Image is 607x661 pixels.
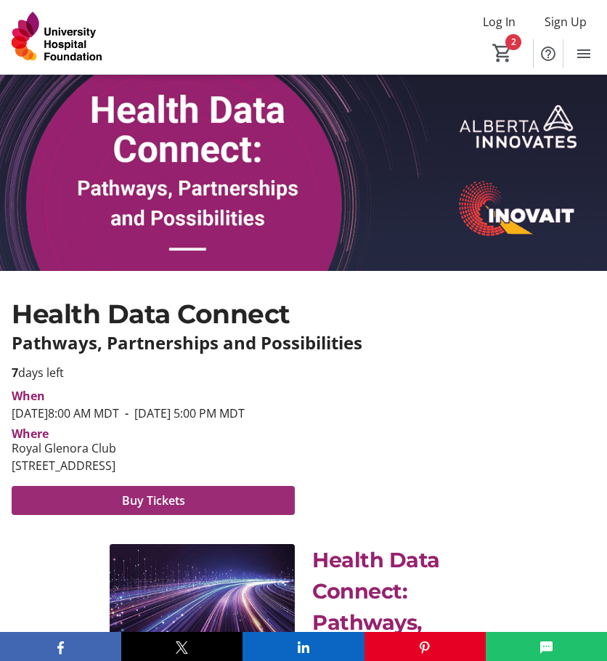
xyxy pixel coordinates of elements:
p: days left [12,364,295,381]
img: University Hospital Foundation's Logo [9,10,105,65]
span: - [119,405,134,421]
span: [DATE] 8:00 AM MDT [12,405,119,421]
p: Pathways, Partnerships and Possibilities [12,333,595,352]
span: 7 [12,365,18,381]
button: Buy Tickets [12,486,295,515]
button: Sign Up [533,10,598,33]
img: undefined [110,544,295,648]
span: Sign Up [545,13,587,31]
span: Log In [483,13,516,31]
div: Royal Glenora Club [12,439,116,457]
button: Log In [471,10,527,33]
button: X [121,632,243,661]
button: LinkedIn [243,632,364,661]
button: Menu [569,39,598,68]
button: Pinterest [364,632,486,661]
div: Where [12,428,49,439]
button: SMS [486,632,607,661]
button: Help [534,39,563,68]
div: [STREET_ADDRESS] [12,457,116,474]
span: [DATE] 5:00 PM MDT [119,405,245,421]
span: Health Data Connect [12,298,290,330]
div: When [12,387,45,405]
button: Cart [489,40,516,66]
span: Buy Tickets [122,492,185,509]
